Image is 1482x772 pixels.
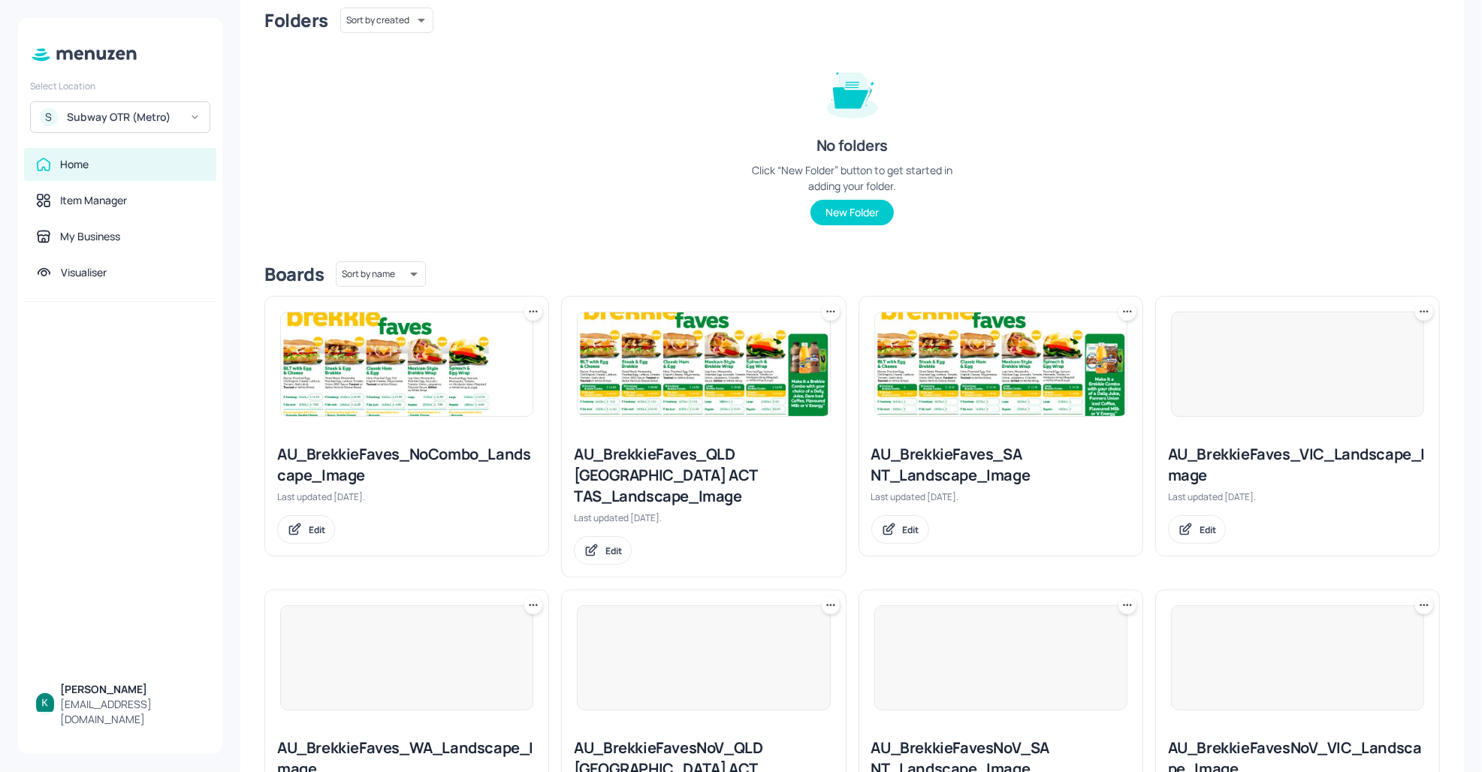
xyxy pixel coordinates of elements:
[30,80,210,92] div: Select Location
[60,193,127,208] div: Item Manager
[574,444,833,507] div: AU_BrekkieFaves_QLD [GEOGRAPHIC_DATA] ACT TAS_Landscape_Image
[1200,523,1216,536] div: Edit
[309,523,325,536] div: Edit
[810,200,894,225] button: New Folder
[1168,490,1427,503] div: Last updated [DATE].
[574,511,833,524] div: Last updated [DATE].
[605,544,622,557] div: Edit
[816,135,888,156] div: No folders
[67,110,180,125] div: Subway OTR (Metro)
[281,312,533,416] img: 2025-08-12-175498028889711seykrlhci.jpeg
[277,490,536,503] div: Last updated [DATE].
[36,693,54,711] img: ACg8ocKBIlbXoTTzaZ8RZ_0B6YnoiWvEjOPx6MQW7xFGuDwnGH3hbQ=s96-c
[264,262,324,286] div: Boards
[60,229,120,244] div: My Business
[61,265,107,280] div: Visualiser
[336,259,426,289] div: Sort by name
[60,157,89,172] div: Home
[578,312,829,416] img: 2025-08-12-1754977343129gb54v2p6inj.jpeg
[277,444,536,486] div: AU_BrekkieFaves_NoCombo_Landscape_Image
[40,108,58,126] div: S
[340,5,433,35] div: Sort by created
[815,54,890,129] img: folder-empty
[60,682,204,697] div: [PERSON_NAME]
[871,490,1130,503] div: Last updated [DATE].
[871,444,1130,486] div: AU_BrekkieFaves_SA NT_Landscape_Image
[740,162,965,194] div: Click “New Folder” button to get started in adding your folder.
[903,523,919,536] div: Edit
[264,8,328,32] div: Folders
[1168,444,1427,486] div: AU_BrekkieFaves_VIC_Landscape_Image
[60,697,204,727] div: [EMAIL_ADDRESS][DOMAIN_NAME]
[875,312,1127,416] img: 2025-08-12-1754969707797b740ctv529m.jpeg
